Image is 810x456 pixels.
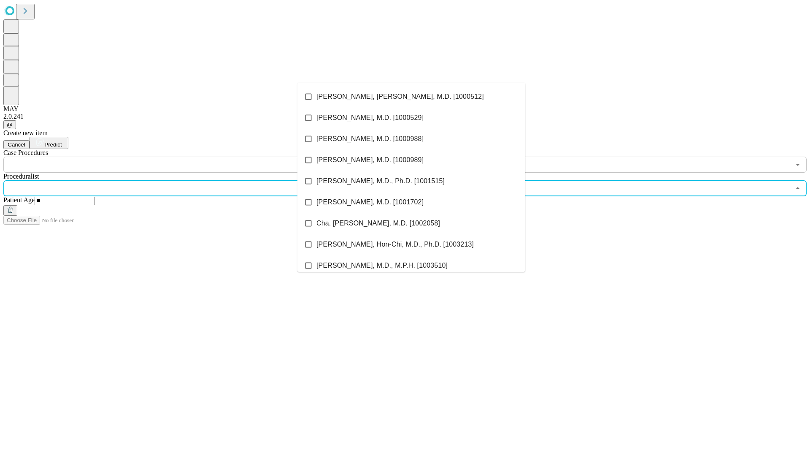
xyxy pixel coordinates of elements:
[3,113,807,120] div: 2.0.241
[316,218,440,228] span: Cha, [PERSON_NAME], M.D. [1002058]
[316,113,424,123] span: [PERSON_NAME], M.D. [1000529]
[44,141,62,148] span: Predict
[316,134,424,144] span: [PERSON_NAME], M.D. [1000988]
[3,196,35,204] span: Patient Age
[3,149,48,156] span: Scheduled Procedure
[316,155,424,165] span: [PERSON_NAME], M.D. [1000989]
[316,239,474,250] span: [PERSON_NAME], Hon-Chi, M.D., Ph.D. [1003213]
[8,141,25,148] span: Cancel
[792,159,804,171] button: Open
[316,176,445,186] span: [PERSON_NAME], M.D., Ph.D. [1001515]
[316,261,448,271] span: [PERSON_NAME], M.D., M.P.H. [1003510]
[316,92,484,102] span: [PERSON_NAME], [PERSON_NAME], M.D. [1000512]
[3,105,807,113] div: MAY
[3,120,16,129] button: @
[3,140,30,149] button: Cancel
[3,129,48,136] span: Create new item
[30,137,68,149] button: Predict
[7,122,13,128] span: @
[3,173,39,180] span: Proceduralist
[316,197,424,207] span: [PERSON_NAME], M.D. [1001702]
[792,182,804,194] button: Close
